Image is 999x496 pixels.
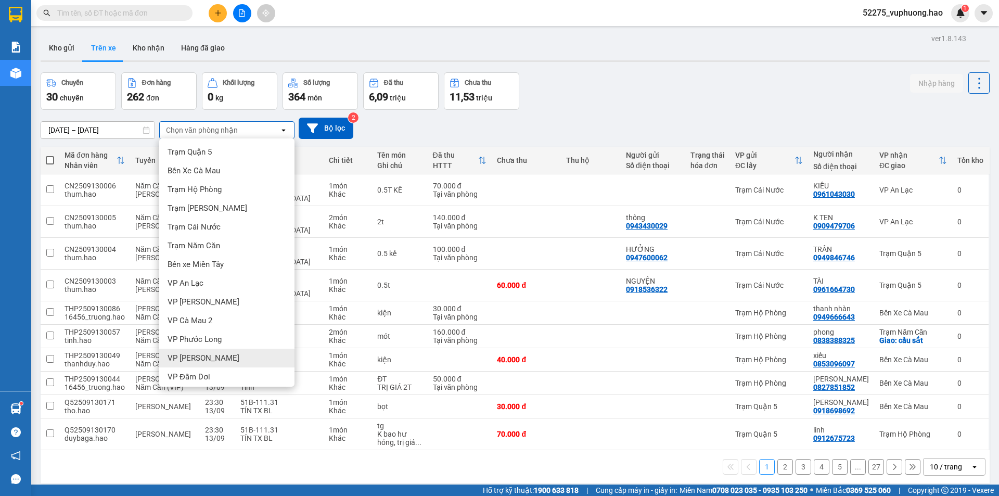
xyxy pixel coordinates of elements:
div: 23:30 [205,426,230,434]
span: Trạm Cái Nước [168,222,221,232]
div: Khác [329,285,367,294]
div: Bến Xe Cà Mau [879,309,947,317]
ul: Menu [159,138,294,387]
div: 1 món [329,375,367,383]
div: Trạng thái [690,151,725,159]
div: Q52509130170 [65,426,125,434]
span: [PERSON_NAME] [135,402,191,411]
div: Trạm Quận 5 [735,402,803,411]
div: 0943430029 [626,222,668,230]
div: Trạm Cái Nước [735,218,803,226]
div: Người nhận [813,150,869,158]
span: Trạm [PERSON_NAME] [168,203,247,213]
div: thanhduy.hao [65,360,125,368]
div: phong [813,328,869,336]
div: Tại văn phòng [433,313,487,321]
span: search [43,9,50,17]
div: Trạm Hộ Phòng [735,379,803,387]
div: 2t [377,218,422,226]
div: 30.000 đ [497,402,556,411]
button: aim [257,4,275,22]
div: TRÂN [813,245,869,253]
div: Trạm Cái Nước [735,186,803,194]
span: VP [PERSON_NAME] [168,297,239,307]
div: VP An Lạc [879,218,947,226]
div: Khác [329,222,367,230]
svg: open [279,126,288,134]
button: Khối lượng0kg [202,72,277,110]
div: CN2509130004 [65,245,125,253]
span: [PERSON_NAME] - Năm Căn (VIP) [135,328,195,345]
li: 26 Phó Cơ Điều, Phường 12 [97,26,435,39]
div: THP2509130049 [65,351,125,360]
div: kiện [377,355,422,364]
div: 0961664730 [813,285,855,294]
div: thanh nhàn [813,304,869,313]
div: Khác [329,434,367,442]
span: Miền Bắc [816,485,891,496]
span: VP Đầm Dơi [168,372,210,382]
button: Nhập hàng [910,74,963,93]
span: kg [215,94,223,102]
li: Hotline: 02839552959 [97,39,435,52]
div: ĐC lấy [735,161,795,170]
span: [PERSON_NAME] - Năm Căn (VIP) [135,351,195,368]
sup: 1 [20,402,23,405]
strong: 0708 023 035 - 0935 103 250 [712,486,808,494]
div: 0827851852 [813,383,855,391]
div: 30.000 đ [433,304,487,313]
div: tho.hao [65,406,125,415]
div: Tình [240,383,318,391]
div: Chưa thu [465,79,491,86]
div: 0949846746 [813,253,855,262]
div: Đơn hàng [142,79,171,86]
div: Trạm Quận 5 [879,281,947,289]
span: 364 [288,91,305,103]
div: 0.5t [377,281,422,289]
div: Người gửi [626,151,680,159]
b: GỬI : VP [PERSON_NAME] [13,75,182,93]
span: 1 [963,5,967,12]
div: Tại văn phòng [433,190,487,198]
span: đơn [146,94,159,102]
button: caret-down [975,4,993,22]
div: ĐT [377,375,422,383]
span: Trạm Hộ Phòng [168,184,222,195]
div: xiếu [813,351,869,360]
div: 0947600062 [626,253,668,262]
div: 0.5 kế [377,249,422,258]
div: 0 [957,402,983,411]
div: 13/09 [205,434,230,442]
div: 51B-111.31 [240,398,318,406]
span: VP An Lạc [168,278,203,288]
div: Tồn kho [957,156,983,164]
button: file-add [233,4,251,22]
button: 1 [759,459,775,475]
div: 0 [957,281,983,289]
div: ĐC giao [879,161,939,170]
span: triệu [390,94,406,102]
div: 0 [957,355,983,364]
div: 16456_truong.hao [65,313,125,321]
div: Trạm Năm Căn [879,328,947,336]
div: CN2509130003 [65,277,125,285]
div: linh [813,426,869,434]
div: 1 món [329,245,367,253]
div: bọt [377,402,422,411]
span: Miền Nam [680,485,808,496]
th: Toggle SortBy [59,147,130,174]
div: 0.5T KÊ [377,186,422,194]
div: 160.000 đ [433,328,487,336]
span: | [899,485,900,496]
div: kiện [377,309,422,317]
div: hóa đơn [690,161,725,170]
div: 1 món [329,182,367,190]
div: tinh.hao [65,336,125,345]
span: [PERSON_NAME] - Năm Căn (VIP) [135,304,195,321]
div: VP An Lạc [879,186,947,194]
span: [PERSON_NAME] - Năm Căn (VIP) [135,375,195,391]
div: 100.000 đ [433,245,487,253]
div: K bao hư hỏng, trị giá 10tr [377,430,422,447]
button: 3 [796,459,811,475]
div: Số lượng [303,79,330,86]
